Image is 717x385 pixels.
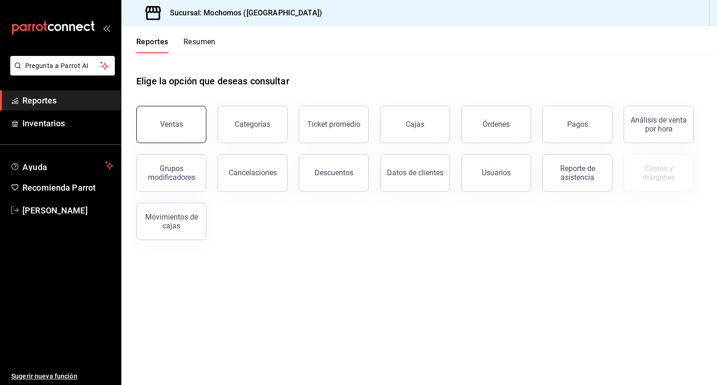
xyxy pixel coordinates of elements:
[22,181,113,194] span: Recomienda Parrot
[542,154,612,192] button: Reporte de asistencia
[567,120,588,129] div: Pagos
[624,106,694,143] button: Análisis de venta por hora
[22,160,101,171] span: Ayuda
[142,213,200,230] div: Movimientos de cajas
[406,120,424,129] div: Cajas
[299,106,369,143] button: Ticket promedio
[160,120,183,129] div: Ventas
[22,204,113,217] span: [PERSON_NAME]
[136,37,169,53] button: Reportes
[136,154,206,192] button: Grupos modificadores
[461,154,531,192] button: Usuarios
[542,106,612,143] button: Pagos
[630,116,688,133] div: Análisis de venta por hora
[548,164,606,182] div: Reporte de asistencia
[183,37,216,53] button: Resumen
[22,117,113,130] span: Inventarios
[624,154,694,192] button: Contrata inventarios para ver este reporte
[218,106,288,143] button: Categorías
[11,371,113,381] span: Sugerir nueva función
[142,164,200,182] div: Grupos modificadores
[461,106,531,143] button: Órdenes
[22,94,113,107] span: Reportes
[136,203,206,240] button: Movimientos de cajas
[25,61,100,71] span: Pregunta a Parrot AI
[136,106,206,143] button: Ventas
[380,106,450,143] button: Cajas
[387,168,443,177] div: Datos de clientes
[380,154,450,192] button: Datos de clientes
[482,168,511,177] div: Usuarios
[483,120,510,129] div: Órdenes
[307,120,360,129] div: Ticket promedio
[315,168,353,177] div: Descuentos
[162,7,322,19] h3: Sucursal: Mochomos ([GEOGRAPHIC_DATA])
[136,74,289,88] h1: Elige la opción que deseas consultar
[218,154,288,192] button: Cancelaciones
[235,120,270,129] div: Categorías
[10,56,115,76] button: Pregunta a Parrot AI
[136,37,216,53] div: navigation tabs
[630,164,688,182] div: Costos y márgenes
[7,68,115,77] a: Pregunta a Parrot AI
[229,168,277,177] div: Cancelaciones
[299,154,369,192] button: Descuentos
[103,24,110,32] button: open_drawer_menu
